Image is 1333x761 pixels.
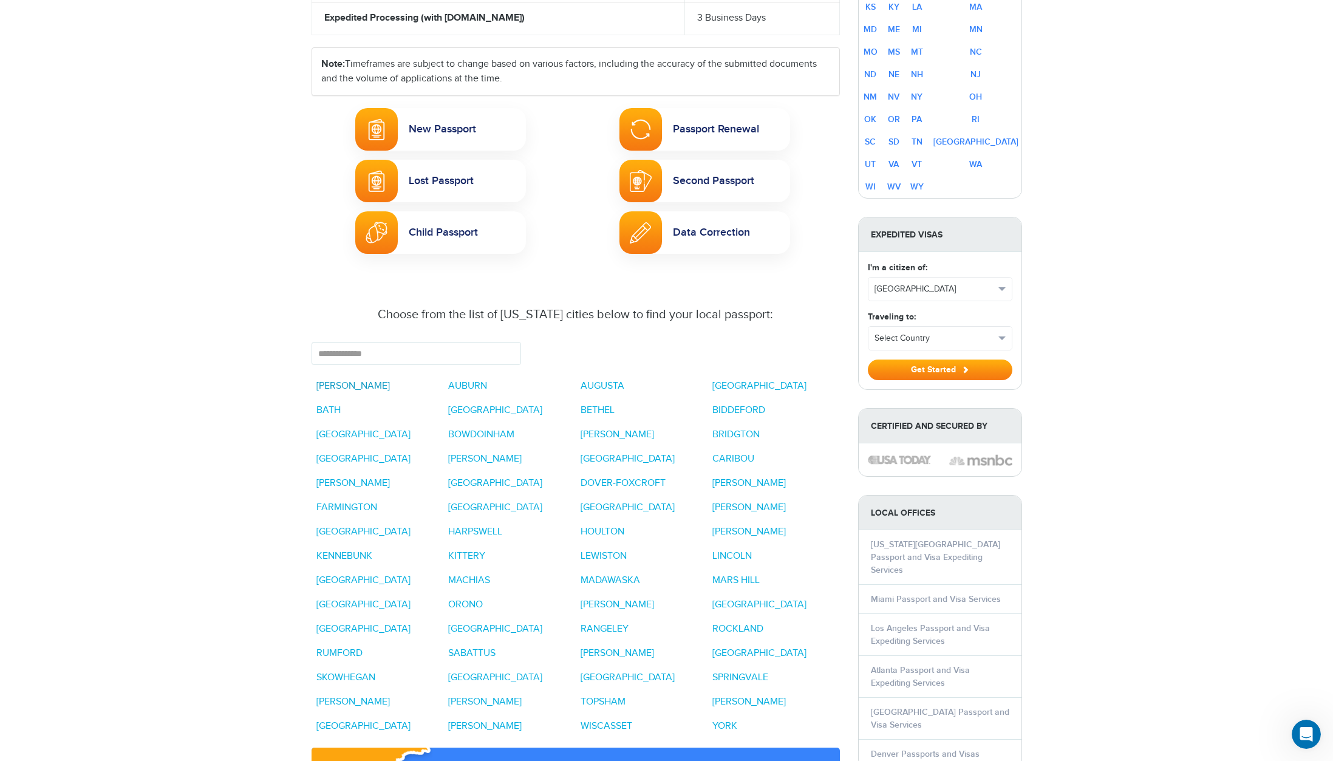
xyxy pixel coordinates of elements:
[581,575,640,586] a: MADAWASKA
[712,647,806,659] a: [GEOGRAPHIC_DATA]
[949,453,1012,468] img: image description
[368,118,385,140] img: New Passport
[630,118,652,140] img: Passport Renewal
[912,137,922,147] a: TN
[911,69,923,80] a: NH
[888,69,899,80] a: NE
[969,92,982,102] a: OH
[316,502,377,513] a: FARMINGTON
[871,749,980,759] a: Denver Passports and Visas
[448,672,542,683] a: [GEOGRAPHIC_DATA]
[448,502,542,513] a: [GEOGRAPHIC_DATA]
[912,2,922,12] a: LA
[865,182,876,192] a: WI
[864,47,878,57] a: MO
[864,92,877,102] a: NM
[864,24,877,35] a: MD
[868,456,931,464] img: image description
[316,647,363,659] a: RUMFORD
[316,720,411,732] a: [GEOGRAPHIC_DATA]
[581,720,632,732] a: WISCASSET
[312,48,839,95] div: Timeframes are subject to change based on various factors, including the accuracy of the submitte...
[859,496,1021,530] strong: LOCAL OFFICES
[619,211,790,254] a: Passport Name ChangeData Correction
[355,211,526,254] a: Child PassportChild Passport
[712,623,763,635] a: ROCKLAND
[970,47,982,57] a: NC
[448,429,514,440] a: BOWDOINHAM
[712,429,760,440] a: BRIDGTON
[355,160,526,202] a: Lost PassportLost Passport
[316,696,390,708] a: [PERSON_NAME]
[448,696,522,708] a: [PERSON_NAME]
[581,502,675,513] a: [GEOGRAPHIC_DATA]
[581,429,654,440] a: [PERSON_NAME]
[912,24,922,35] a: MI
[868,360,1012,380] button: Get Started
[712,477,786,489] a: [PERSON_NAME]
[712,599,806,610] a: [GEOGRAPHIC_DATA]
[581,380,624,392] a: AUGUSTA
[581,599,654,610] a: [PERSON_NAME]
[888,92,899,102] a: NV
[448,404,542,416] a: [GEOGRAPHIC_DATA]
[868,261,927,274] label: I'm a citizen of:
[581,404,615,416] a: BETHEL
[969,24,983,35] a: MN
[448,526,502,537] a: HARPSWELL
[712,502,786,513] a: [PERSON_NAME]
[581,672,675,683] a: [GEOGRAPHIC_DATA]
[316,550,372,562] a: KENNEBUNK
[316,526,411,537] a: [GEOGRAPHIC_DATA]
[581,550,627,562] a: LEWISTON
[859,217,1021,252] strong: Expedited Visas
[871,594,1001,604] a: Miami Passport and Visa Services
[619,108,790,151] a: Passport RenewalPassport Renewal
[912,114,922,125] a: PA
[366,222,387,244] img: Child Passport
[630,222,651,244] img: Passport Name Change
[684,2,839,35] td: 3 Business Days
[712,550,752,562] a: LINCOLN
[316,599,411,610] a: [GEOGRAPHIC_DATA]
[355,108,526,151] a: New PassportNew Passport
[712,526,786,537] a: [PERSON_NAME]
[448,720,522,732] a: [PERSON_NAME]
[910,182,924,192] a: WY
[871,665,970,688] a: Atlanta Passport and Visa Expediting Services
[316,672,375,683] a: SKOWHEGAN
[865,159,876,169] a: UT
[581,453,675,465] a: [GEOGRAPHIC_DATA]
[972,114,980,125] a: RI
[911,47,923,57] a: MT
[448,477,542,489] a: [GEOGRAPHIC_DATA]
[888,47,900,57] a: MS
[888,2,899,12] a: KY
[448,550,485,562] a: KITTERY
[888,24,900,35] a: ME
[871,623,990,646] a: Los Angeles Passport and Visa Expediting Services
[888,114,900,125] a: OR
[448,575,490,586] a: MACHIAS
[887,182,901,192] a: WV
[712,453,754,465] a: CARIBOU
[448,623,542,635] a: [GEOGRAPHIC_DATA]
[316,477,390,489] a: [PERSON_NAME]
[874,283,995,295] span: [GEOGRAPHIC_DATA]
[888,159,899,169] a: VA
[970,69,981,80] a: NJ
[581,696,626,708] a: TOPSHAM
[448,599,483,610] a: ORONO
[871,539,1000,575] a: [US_STATE][GEOGRAPHIC_DATA] Passport and Visa Expediting Services
[969,159,982,169] a: WA
[868,310,916,323] label: Traveling to:
[712,672,768,683] a: SPRINGVALE
[969,2,982,12] a: MA
[911,92,922,102] a: NY
[933,137,1018,147] a: [GEOGRAPHIC_DATA]
[619,160,790,202] a: Second PassportSecond Passport
[859,409,1021,443] strong: Certified and Secured by
[712,404,765,416] a: BIDDEFORD
[316,453,411,465] a: [GEOGRAPHIC_DATA]
[865,2,876,12] a: KS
